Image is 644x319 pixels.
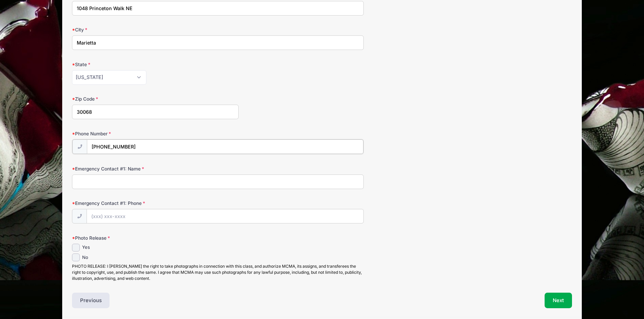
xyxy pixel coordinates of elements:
[82,244,90,251] label: Yes
[72,130,239,137] label: Phone Number
[72,96,239,102] label: Zip Code
[72,293,110,308] button: Previous
[82,254,88,261] label: No
[72,263,364,282] div: PHOTO RELEASE: I [PERSON_NAME] the right to take photographs in connection with this class, and a...
[87,209,364,223] input: (xxx) xxx-xxxx
[72,200,239,207] label: Emergency Contact #1: Phone
[545,293,572,308] button: Next
[72,26,239,33] label: City
[72,105,239,119] input: xxxxx
[72,61,239,68] label: State
[72,165,239,172] label: Emergency Contact #1: Name
[87,139,363,154] input: (xxx) xxx-xxxx
[72,235,239,241] label: Photo Release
